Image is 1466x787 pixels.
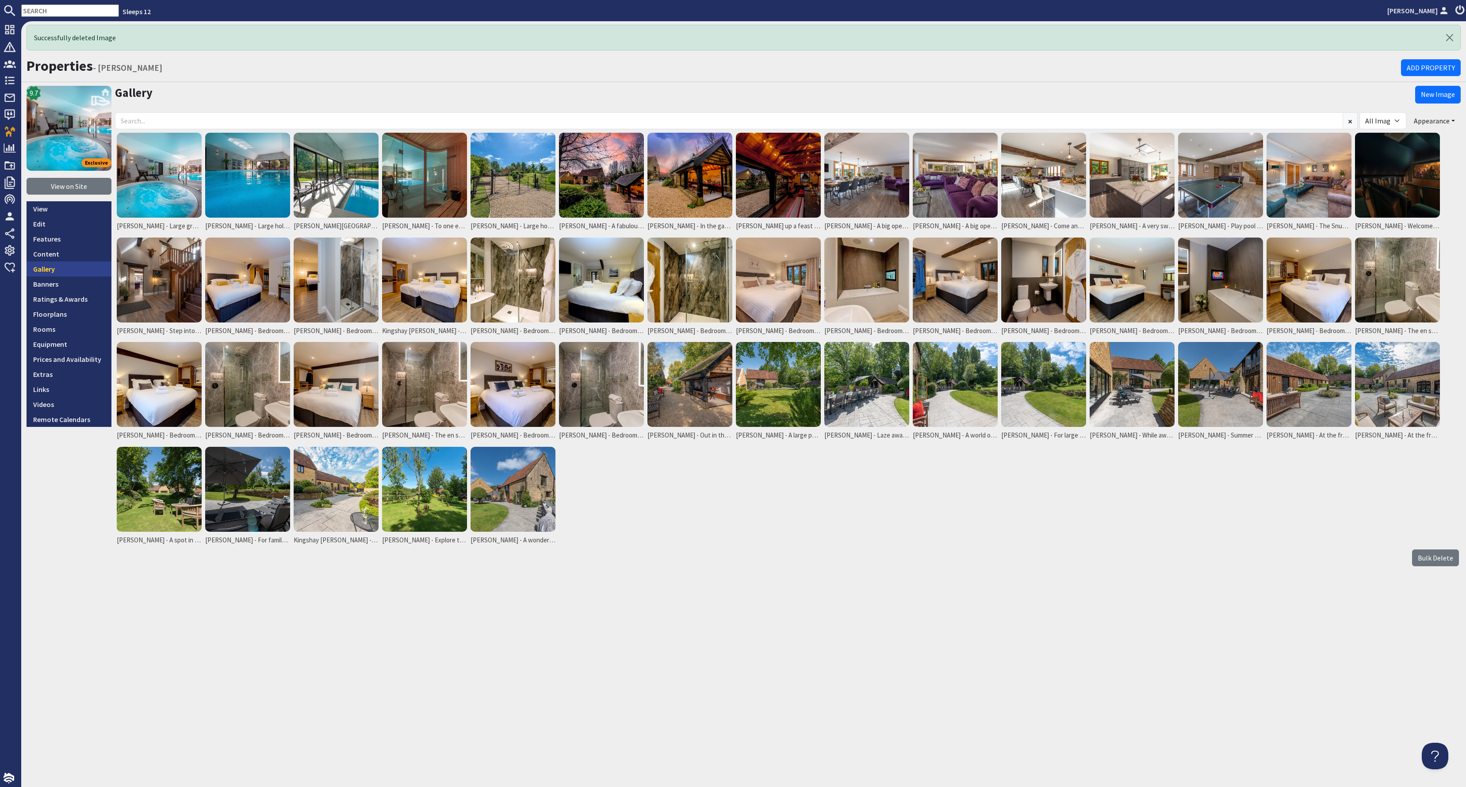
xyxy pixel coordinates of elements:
a: [PERSON_NAME] - The en suite shower room for Bedroom 7 ([GEOGRAPHIC_DATA]) [1353,236,1442,341]
label: Bulk Delete [1412,549,1459,566]
a: [PERSON_NAME] - To one end of the spa hall there's a glass fronted sauna [380,131,469,236]
span: [PERSON_NAME] - A large patio and 2 acres of grounds to play in [736,430,821,441]
img: Kingshay Barton - Summer holidays in the UK! Sleeps 20+3 [1178,342,1263,427]
a: Features [27,231,111,246]
img: Kingshay Barton - Large house to rent in Somerset for family holidays and short breaks [471,133,555,218]
a: [PERSON_NAME][GEOGRAPHIC_DATA] stage in the [GEOGRAPHIC_DATA] is the swimming pool [292,131,380,236]
span: [PERSON_NAME] - Bedroom 4 (Coombe) sleeps 2 in zip and link beds (super king or twin) [736,326,821,336]
a: Kingshay [PERSON_NAME] - Bedroom 2 (Downclose) sleeps 2 in a superking or twin beds [380,236,469,341]
a: [PERSON_NAME] - Bedroom 10 ([GEOGRAPHIC_DATA]) is another room accessed from the courtyard [469,340,557,445]
span: Exclusive [81,158,111,167]
span: [PERSON_NAME] - Bedroom 5 ([GEOGRAPHIC_DATA]) has an en suite wet room [1001,326,1086,336]
span: [PERSON_NAME] - For family holidays you'll always remember [205,535,290,545]
a: [PERSON_NAME] - A big open plan living space gives you plenty of room to get together [823,131,911,236]
img: Kingshay Barton - A world of your own in the Somerset countryside [913,342,998,427]
img: Kingshay Barton's icon [27,86,111,171]
a: [PERSON_NAME] - Bedroom 6 (Moultons) sleeps 2 with room for an extra guest bed suitable for a chi... [1088,236,1176,341]
div: Successfully deleted Image [27,25,1461,50]
a: Prices and Availability [27,352,111,367]
a: [PERSON_NAME] - Large group holiday house with a private spa hall. All yours for the whole of you... [115,131,203,236]
span: [PERSON_NAME] - Laze away the hours with lunch in the sunshine [824,430,909,441]
span: [PERSON_NAME] - Bedroom 4 (Coombe) has an en suite bathroom with a built-in TV [824,326,909,336]
a: [PERSON_NAME] - Bedroom 3 ([GEOGRAPHIC_DATA]) has its own shower room [646,236,734,341]
span: [PERSON_NAME] - Bedroom 7 (Venley) sleeps 2 in zip and link beds (super king or twin) [1267,326,1351,336]
img: Kingshay Barton - A fabulous all-weather-all-year holiday house for large group stays [559,133,644,218]
a: [PERSON_NAME] - Bedroom 8 ([PERSON_NAME]) is accessed from the front courtyard and sleeps 2 [115,340,203,445]
img: Kingshay Barton - Bedroom 7 (Venley) sleeps 2 in zip and link beds (super king or twin) [1267,238,1351,322]
span: [PERSON_NAME] - A fabulous all-weather-all-year holiday house for large group stays [559,221,644,231]
a: [PERSON_NAME] - Explore the gardens, find the mini-henge! [380,445,469,550]
span: [PERSON_NAME] - Large group holiday house with a private spa hall. All yours for the whole of you... [117,221,202,231]
input: Search... [115,112,1343,129]
a: Kingshay [PERSON_NAME] - Luxury group accommodation in [GEOGRAPHIC_DATA] [292,445,380,550]
a: [PERSON_NAME] - Large holiday house in [GEOGRAPHIC_DATA] with indoor pool [203,131,292,236]
span: [PERSON_NAME] - Step into a spacious hallway [117,326,202,336]
a: View [27,201,111,216]
a: New Image [1415,86,1461,104]
img: Kingshay Barton - Play pool and table tennis in the Games Room [1178,133,1263,218]
span: [PERSON_NAME] - Summer holidays in the [GEOGRAPHIC_DATA]! Sleeps 20+3 [1178,430,1263,441]
a: [PERSON_NAME] - Bedroom 3 (Broadstone) sleeps 2 and has an en suite shower room [557,236,646,341]
small: - [PERSON_NAME] [93,62,162,73]
img: Kingshay Barton - Bedroom 1 (Purtington) has an en suite shower room [294,238,379,322]
a: [PERSON_NAME] - Bedroom 1 ([GEOGRAPHIC_DATA]) has an en suite shower room [292,236,380,341]
a: Rooms [27,322,111,337]
span: [PERSON_NAME] - Come and celebrate that special birthday or anniversary [1001,221,1086,231]
span: [PERSON_NAME] - A spot in the shade for a quiet chat [117,535,202,545]
a: [PERSON_NAME] - A large patio and 2 acres of grounds to play in [734,340,823,445]
span: [PERSON_NAME] - Bedroom 3 ([GEOGRAPHIC_DATA]) has its own shower room [647,326,732,336]
a: Sleeps 12 [122,7,151,16]
span: [PERSON_NAME] - To one end of the spa hall there's a glass fronted sauna [382,221,467,231]
a: [PERSON_NAME] - Bedroom 4 (Coombe) has an en suite bathroom with a built-in TV [823,236,911,341]
a: [PERSON_NAME] - A wonderful large group holiday house for year round stays [469,445,557,550]
img: Kingshay Barton - Bedroom 5 (Wayford) has an en suite wet room [1001,238,1086,322]
img: Kingshay Barton - A spot in the shade for a quiet chat [117,447,202,532]
span: [PERSON_NAME] - At the front of the house there's a paved courtyard [1267,430,1351,441]
img: Kingshay Barton - Bedroom 8 (Warren) is accessed from the front courtyard and sleeps 2 [117,342,202,427]
a: [PERSON_NAME] - While away the hours outside in the sunshine; no rush, no need to go anywhere [1088,340,1176,445]
span: [PERSON_NAME] - Bedroom 8 ([PERSON_NAME]) has its own en suite shower room [205,430,290,441]
a: [PERSON_NAME] - Bedroom 5 ([GEOGRAPHIC_DATA]) sleeps 2 and has room for an extra guest bed to sle... [911,236,999,341]
a: Content [27,246,111,261]
span: [PERSON_NAME] - Bedroom 10 ([PERSON_NAME]) has an en suite shower room [559,430,644,441]
img: Kingshay Barton - To one end of the spa hall there's a glass fronted sauna [382,133,467,218]
a: [PERSON_NAME] up a feast in the weather proof BBQ bothy; when it's warm, slide back the doors [734,131,823,236]
img: Kingshay Barton - Bedroom 1 (Purtington) Sleeps 2 and has room for an extra guest bed suitable fo... [205,238,290,322]
a: [PERSON_NAME] - The Snug provides a quieter space to watch TV, to read or play board games [1265,131,1353,236]
a: Properties [27,57,93,75]
a: [PERSON_NAME] - A spot in the shade for a quiet chat [115,445,203,550]
span: 9.7 [30,88,38,98]
img: Kingshay Barton - Step into a spacious hallway [117,238,202,322]
img: Kingshay Barton - Come and celebrate that special birthday or anniversary [1001,133,1086,218]
a: Links [27,382,111,397]
a: [PERSON_NAME] - A very swish kitchen with all you need to cater for your large family holiday [1088,131,1176,236]
a: [PERSON_NAME] - Bedroom 2 (Downclose) has a snazzy en suite shower room [469,236,557,341]
img: Kingshay Barton - The en suite shower room for Bedroom 7 (Venley) [1355,238,1440,322]
a: [PERSON_NAME] - At the front of the house there's a paved courtyard [1353,340,1442,445]
span: [PERSON_NAME] - Bedroom 3 (Broadstone) sleeps 2 and has an en suite shower room [559,326,644,336]
span: [PERSON_NAME] - Bedroom 5 ([GEOGRAPHIC_DATA]) sleeps 2 and has room for an extra guest bed to sle... [913,326,998,336]
span: [PERSON_NAME] - Large holiday house in [GEOGRAPHIC_DATA] with indoor pool [205,221,290,231]
span: [PERSON_NAME] - The en suite shower room for Bedroom 7 ([GEOGRAPHIC_DATA]) [1355,326,1440,336]
img: Kingshay Barton - Explore the gardens, find the mini-henge! [382,447,467,532]
img: Kingshay Barton - Large group holiday house with a private spa hall. All yours for the whole of y... [117,133,202,218]
img: Kingshay Barton - The en suite shower room for Bedroom 9 (St Ryan) [382,342,467,427]
span: [PERSON_NAME] - While away the hours outside in the sunshine; no rush, no need to go anywhere [1090,430,1175,441]
img: Kingshay Barton - Bedroom 5 (Wayford) sleeps 2 and has room for an extra guest bed to sleep a chi... [913,238,998,322]
a: [PERSON_NAME] - At the front of the house there's a paved courtyard [1265,340,1353,445]
img: Kingshay Barton - Luxury group accommodation in Somerset [294,447,379,532]
img: Kingshay Barton - A wonderful large group holiday house for year round stays [471,447,555,532]
img: Kingshay Barton - Bedroom 9 (St Ryan) sleeps 2 and has an en suite shower room [294,342,379,427]
span: [PERSON_NAME] - Bedroom 6 (Moultons) sleeps 2 with room for an extra guest bed suitable for a chi... [1090,326,1175,336]
img: Kingshay Barton - Centre stage in the spa hall is the swimming pool [294,133,379,218]
a: [PERSON_NAME] - Bedroom 4 (Coombe) sleeps 2 in zip and link beds (super king or twin) [734,236,823,341]
a: Remote Calendars [27,412,111,427]
a: [PERSON_NAME] - A big open plan living space gives you plenty of room to get together [911,131,999,236]
button: Appearance [1408,112,1461,129]
img: Kinghsay Barton - A very swish kitchen with all you need to cater for your large family holiday [1090,133,1175,218]
img: Kingshay Barton - Bedroom 3 (Broadstone) has its own shower room [647,238,732,322]
span: [PERSON_NAME] - A very swish kitchen with all you need to cater for your large family holiday [1090,221,1175,231]
img: Kingshay Barton - Bedroom 4 (Coombe) sleeps 2 in zip and link beds (super king or twin) [736,238,821,322]
a: View on Site [27,178,111,195]
img: Kingshay Barton - While away the hours outside in the sunshine; no rush, no need to go anywhere [1090,342,1175,427]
